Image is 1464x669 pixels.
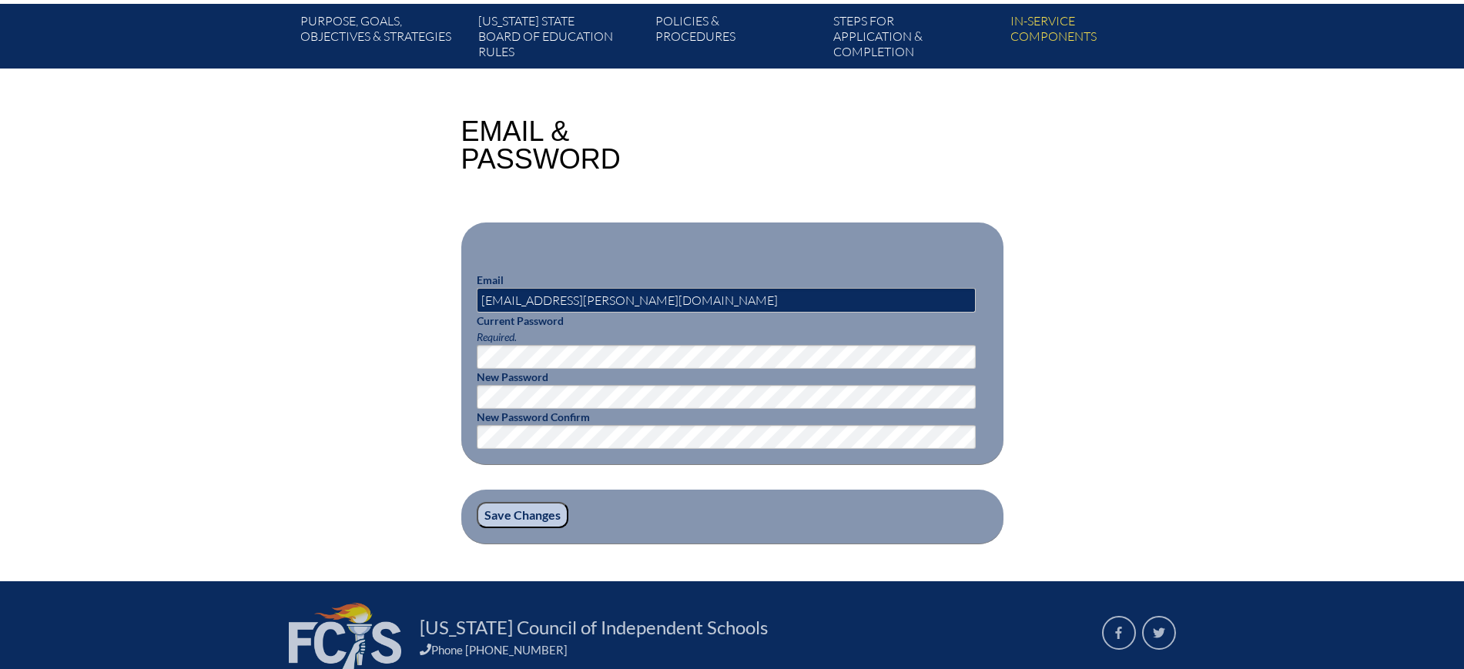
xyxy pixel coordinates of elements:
[477,370,548,383] label: New Password
[477,330,517,343] span: Required.
[827,10,1004,69] a: Steps forapplication & completion
[477,410,590,423] label: New Password Confirm
[477,502,568,528] input: Save Changes
[472,10,649,69] a: [US_STATE] StateBoard of Education rules
[477,314,564,327] label: Current Password
[477,273,504,286] label: Email
[649,10,826,69] a: Policies &Procedures
[414,615,774,640] a: [US_STATE] Council of Independent Schools
[294,10,471,69] a: Purpose, goals,objectives & strategies
[1004,10,1181,69] a: In-servicecomponents
[461,118,621,173] h1: Email & Password
[420,643,1084,657] div: Phone [PHONE_NUMBER]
